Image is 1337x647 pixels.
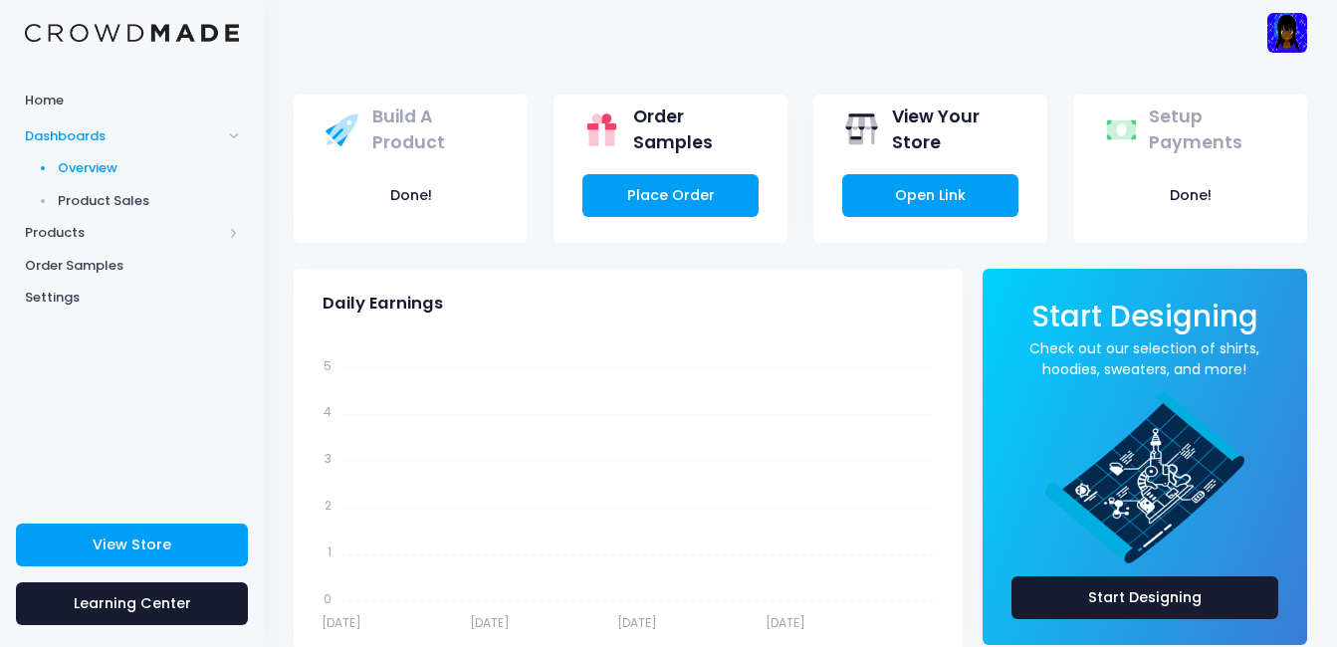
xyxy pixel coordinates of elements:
[324,590,332,607] tspan: 0
[325,497,332,514] tspan: 2
[58,158,240,178] span: Overview
[766,613,805,630] tspan: [DATE]
[16,582,248,625] a: Learning Center
[322,613,361,630] tspan: [DATE]
[372,104,492,156] span: Build A Product
[633,104,752,156] span: Order Samples
[617,613,657,630] tspan: [DATE]
[16,524,248,566] a: View Store
[1031,313,1258,331] a: Start Designing
[1011,576,1278,619] a: Start Designing
[323,294,443,314] span: Daily Earnings
[1149,104,1271,156] span: Setup Payments
[25,256,239,276] span: Order Samples
[1031,296,1258,336] span: Start Designing
[25,24,239,43] img: Logo
[324,403,332,420] tspan: 4
[470,613,510,630] tspan: [DATE]
[325,450,332,467] tspan: 3
[1267,13,1307,53] img: User
[1102,174,1278,217] button: Done!
[93,535,171,554] span: View Store
[1011,338,1278,380] a: Check out our selection of shirts, hoodies, sweaters, and more!
[328,543,332,560] tspan: 1
[582,174,759,217] a: Place Order
[58,191,240,211] span: Product Sales
[74,593,191,613] span: Learning Center
[25,91,239,110] span: Home
[324,356,332,373] tspan: 5
[25,126,222,146] span: Dashboards
[25,288,239,308] span: Settings
[842,174,1018,217] a: Open Link
[25,223,222,243] span: Products
[892,104,1012,156] span: View Your Store
[323,174,499,217] button: Done!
